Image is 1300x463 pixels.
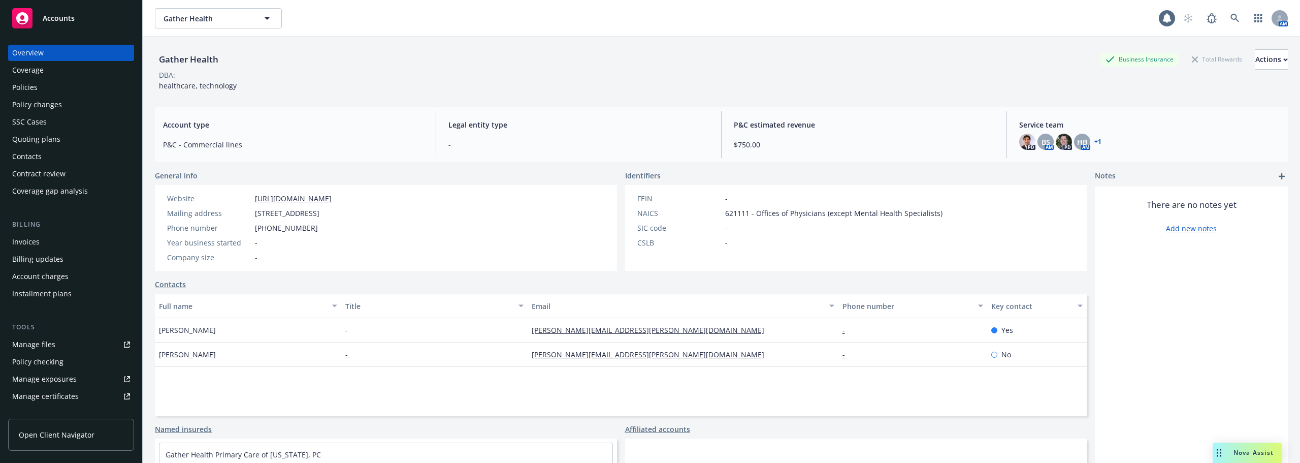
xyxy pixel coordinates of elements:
div: Company size [167,252,251,263]
div: Mailing address [167,208,251,219]
a: add [1276,170,1288,182]
a: Manage claims [8,406,134,422]
a: Manage exposures [8,371,134,387]
div: Overview [12,45,44,61]
div: Gather Health [155,53,222,66]
div: Phone number [842,301,972,312]
div: DBA: - [159,70,178,80]
button: Full name [155,294,341,318]
div: Tools [8,322,134,332]
span: Identifiers [625,170,661,181]
button: Actions [1255,49,1288,70]
div: Manage claims [12,406,63,422]
a: Overview [8,45,134,61]
span: There are no notes yet [1147,199,1237,211]
span: - [345,325,348,335]
div: Policy checking [12,354,63,370]
a: Accounts [8,4,134,33]
span: Nova Assist [1233,448,1274,457]
span: - [255,252,257,263]
span: Yes [1001,325,1013,335]
a: Named insureds [155,424,212,435]
div: SIC code [637,223,721,233]
span: No [1001,349,1011,360]
span: - [725,237,728,248]
div: Key contact [991,301,1071,312]
a: Coverage [8,62,134,78]
button: Phone number [838,294,988,318]
span: [PERSON_NAME] [159,325,216,335]
button: Email [528,294,838,318]
span: Gather Health [164,13,251,24]
a: Installment plans [8,286,134,302]
div: Website [167,193,251,204]
span: healthcare, technology [159,81,237,90]
span: Open Client Navigator [19,429,94,440]
div: NAICS [637,208,721,219]
a: Start snowing [1178,8,1198,28]
div: Title [345,301,512,312]
a: Report a Bug [1201,8,1222,28]
a: Contract review [8,166,134,182]
span: $750.00 [734,139,994,150]
span: Legal entity type [448,119,709,130]
span: Accounts [43,14,75,22]
span: [STREET_ADDRESS] [255,208,319,219]
div: FEIN [637,193,721,204]
a: Billing updates [8,251,134,267]
span: P&C - Commercial lines [163,139,424,150]
span: - [345,349,348,360]
a: Affiliated accounts [625,424,690,435]
a: Contacts [8,148,134,165]
a: Policy checking [8,354,134,370]
button: Key contact [987,294,1087,318]
div: Account charges [12,268,69,285]
a: Gather Health Primary Care of [US_STATE], PC [166,450,321,459]
a: Search [1225,8,1245,28]
span: HB [1077,137,1087,147]
div: Policy changes [12,97,62,113]
span: - [448,139,709,150]
a: SSC Cases [8,114,134,130]
img: photo [1056,134,1072,150]
span: 621111 - Offices of Physicians (except Mental Health Specialists) [725,208,942,219]
div: Full name [159,301,326,312]
a: Contacts [155,279,186,290]
div: Business Insurance [1100,53,1179,66]
span: Notes [1095,170,1116,182]
a: Policy changes [8,97,134,113]
a: - [842,325,853,335]
span: [PHONE_NUMBER] [255,223,318,233]
button: Title [341,294,528,318]
div: Total Rewards [1187,53,1247,66]
span: [PERSON_NAME] [159,349,216,360]
div: Invoices [12,234,40,250]
div: Coverage gap analysis [12,183,88,199]
div: Actions [1255,50,1288,69]
a: Add new notes [1166,223,1217,234]
div: Phone number [167,223,251,233]
a: Account charges [8,268,134,285]
button: Gather Health [155,8,282,28]
span: - [725,193,728,204]
a: - [842,350,853,359]
a: Switch app [1248,8,1269,28]
a: Manage files [8,336,134,353]
div: Contract review [12,166,66,182]
div: Manage certificates [12,388,79,405]
div: SSC Cases [12,114,47,130]
div: Policies [12,79,38,96]
span: P&C estimated revenue [734,119,994,130]
a: [PERSON_NAME][EMAIL_ADDRESS][PERSON_NAME][DOMAIN_NAME] [532,325,772,335]
div: CSLB [637,237,721,248]
div: Installment plans [12,286,72,302]
div: Coverage [12,62,44,78]
div: Billing [8,220,134,230]
span: - [255,237,257,248]
span: - [725,223,728,233]
span: BS [1042,137,1050,147]
div: Billing updates [12,251,63,267]
a: +1 [1094,139,1101,145]
div: Drag to move [1213,443,1225,463]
